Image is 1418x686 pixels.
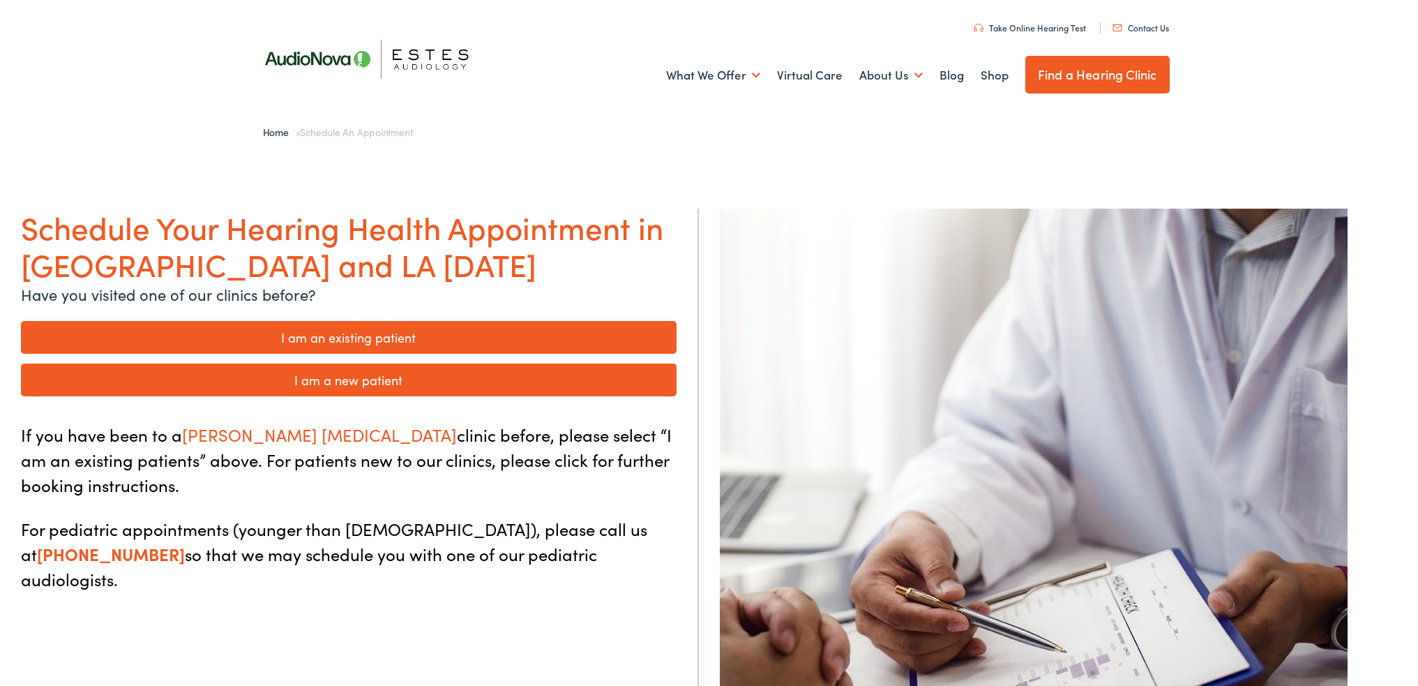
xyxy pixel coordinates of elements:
[974,24,983,32] img: utility icon
[21,364,677,396] a: I am a new patient
[21,209,677,283] h1: Schedule Your Hearing Health Appointment in [GEOGRAPHIC_DATA] and LA [DATE]
[859,50,923,101] a: About Us
[182,423,457,446] span: [PERSON_NAME] [MEDICAL_DATA]
[974,22,1086,33] a: Take Online Hearing Test
[263,125,296,139] a: Home
[21,516,677,592] p: For pediatric appointments (younger than [DEMOGRAPHIC_DATA]), please call us at so that we may sc...
[940,50,964,101] a: Blog
[37,542,185,565] a: [PHONE_NUMBER]
[300,125,412,139] span: Schedule an Appointment
[1025,56,1170,94] a: Find a Hearing Clinic
[981,50,1009,101] a: Shop
[777,50,843,101] a: Virtual Care
[21,321,677,354] a: I am an existing patient
[666,50,760,101] a: What We Offer
[21,422,677,498] p: If you have been to a clinic before, please select “I am an existing patients” above. For patient...
[21,283,677,306] p: Have you visited one of our clinics before?
[1112,22,1169,33] a: Contact Us
[263,125,413,139] span: »
[1112,24,1122,31] img: utility icon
